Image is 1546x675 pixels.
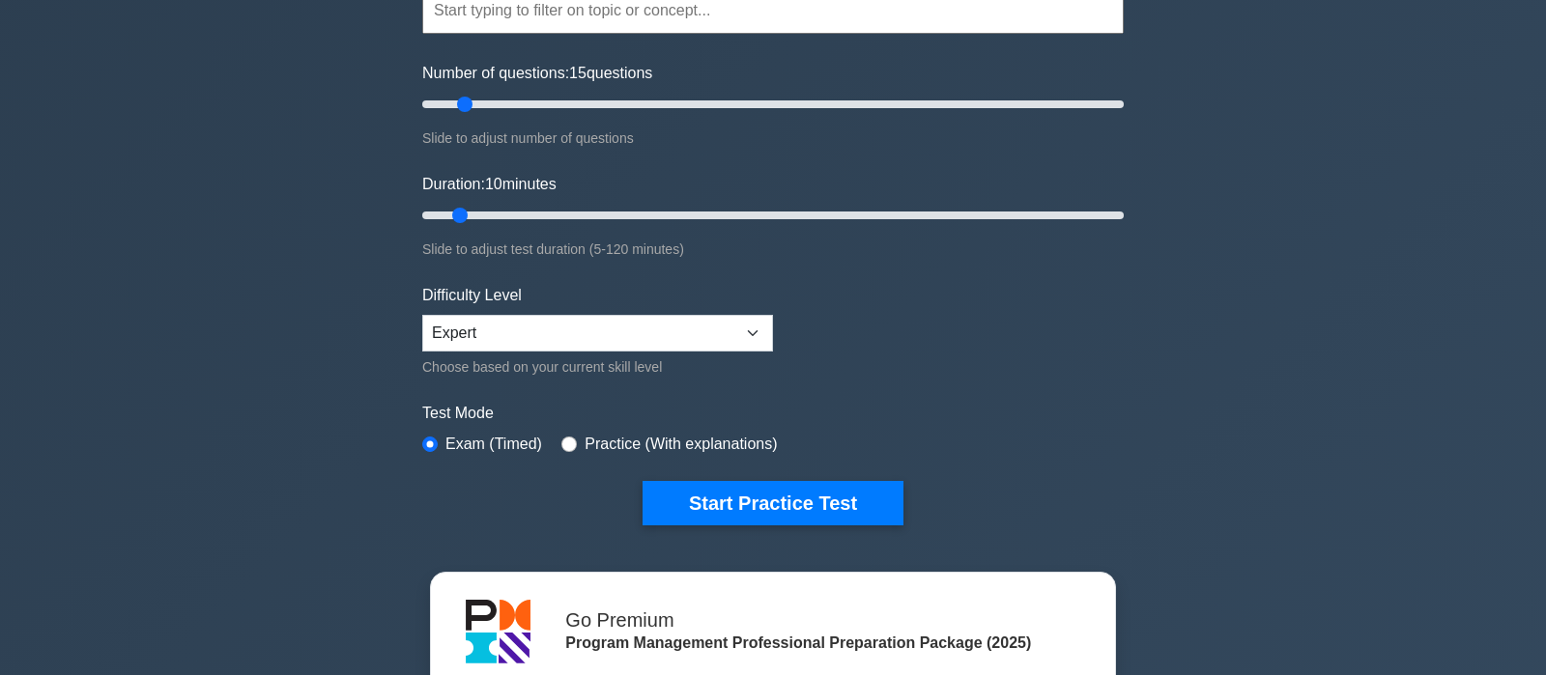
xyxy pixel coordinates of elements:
[422,62,652,85] label: Number of questions: questions
[422,402,1124,425] label: Test Mode
[445,433,542,456] label: Exam (Timed)
[585,433,777,456] label: Practice (With explanations)
[422,127,1124,150] div: Slide to adjust number of questions
[422,173,557,196] label: Duration: minutes
[422,355,773,379] div: Choose based on your current skill level
[422,284,522,307] label: Difficulty Level
[422,238,1124,261] div: Slide to adjust test duration (5-120 minutes)
[643,481,903,525] button: Start Practice Test
[569,65,587,81] span: 15
[485,176,502,192] span: 10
